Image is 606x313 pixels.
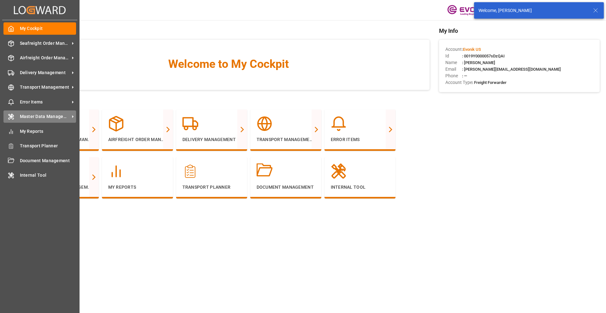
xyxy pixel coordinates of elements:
[20,40,70,47] span: Seafreight Order Management
[20,84,70,91] span: Transport Management
[462,60,495,65] span: : [PERSON_NAME]
[445,59,462,66] span: Name
[331,136,389,143] p: Error Items
[445,46,462,53] span: Account
[20,69,70,76] span: Delivery Management
[445,79,472,86] span: Account Type
[40,56,417,73] span: Welcome to My Cockpit
[108,184,167,191] p: My Reports
[463,47,481,52] span: Evonik US
[462,47,481,52] span: :
[3,125,76,137] a: My Reports
[462,67,561,72] span: : [PERSON_NAME][EMAIL_ADDRESS][DOMAIN_NAME]
[28,96,430,105] span: Navigation
[182,184,241,191] p: Transport Planner
[20,128,76,135] span: My Reports
[472,80,507,85] span: : Freight Forwarder
[20,25,76,32] span: My Cockpit
[447,5,488,16] img: Evonik-brand-mark-Deep-Purple-RGB.jpeg_1700498283.jpeg
[478,7,587,14] div: Welcome, [PERSON_NAME]
[20,172,76,179] span: Internal Tool
[257,136,315,143] p: Transport Management
[445,73,462,79] span: Phone
[439,27,600,35] span: My Info
[331,184,389,191] p: Internal Tool
[182,136,241,143] p: Delivery Management
[20,157,76,164] span: Document Management
[3,169,76,181] a: Internal Tool
[257,184,315,191] p: Document Management
[20,55,70,61] span: Airfreight Order Management
[108,136,167,143] p: Airfreight Order Management
[445,66,462,73] span: Email
[3,140,76,152] a: Transport Planner
[445,53,462,59] span: Id
[3,22,76,35] a: My Cockpit
[20,143,76,149] span: Transport Planner
[462,74,467,78] span: : —
[3,154,76,167] a: Document Management
[462,54,505,58] span: : 0019Y0000057sDzQAI
[20,99,70,105] span: Error Items
[20,113,70,120] span: Master Data Management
